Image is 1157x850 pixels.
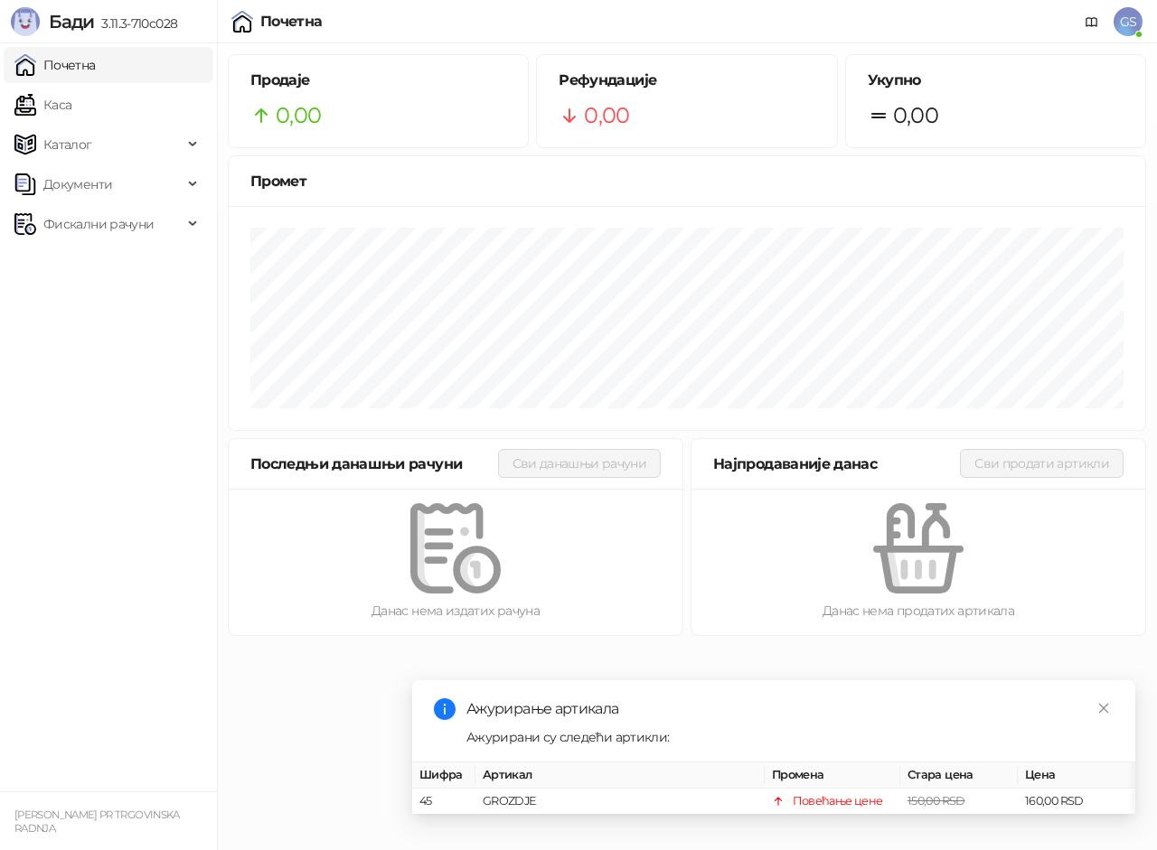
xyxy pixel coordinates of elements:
[908,794,965,808] span: 150,00 RSD
[43,206,154,242] span: Фискални рачуни
[765,762,900,789] th: Промена
[250,70,506,91] h5: Продаје
[412,762,475,789] th: Шифра
[900,762,1018,789] th: Стара цена
[14,87,71,123] a: Каса
[466,727,1114,747] div: Ажурирани су следећи артикли:
[43,126,92,163] span: Каталог
[720,601,1116,621] div: Данас нема продатих артикала
[250,453,498,475] div: Последњи данашњи рачуни
[713,453,960,475] div: Најпродаваније данас
[466,698,1114,720] div: Ажурирање артикала
[1097,702,1110,715] span: close
[960,449,1124,478] button: Сви продати артикли
[14,47,96,83] a: Почетна
[1077,7,1106,36] a: Документација
[260,14,323,29] div: Почетна
[258,601,654,621] div: Данас нема издатих рачуна
[412,789,475,815] td: 45
[584,98,629,133] span: 0,00
[793,792,883,810] div: Повећање цене
[498,449,661,478] button: Сви данашњи рачуни
[250,170,1124,192] div: Промет
[14,808,180,835] small: [PERSON_NAME] PR TRGOVINSKA RADNJA
[434,698,456,720] span: info-circle
[11,7,40,36] img: Logo
[893,98,938,133] span: 0,00
[276,98,321,133] span: 0,00
[49,11,94,33] span: Бади
[94,15,177,32] span: 3.11.3-710c028
[1094,698,1114,718] a: Close
[559,70,814,91] h5: Рефундације
[475,762,765,789] th: Артикал
[475,789,765,815] td: GROZDJE
[1114,7,1143,36] span: GS
[1018,789,1135,815] td: 160,00 RSD
[43,166,112,202] span: Документи
[868,70,1124,91] h5: Укупно
[1018,762,1135,789] th: Цена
